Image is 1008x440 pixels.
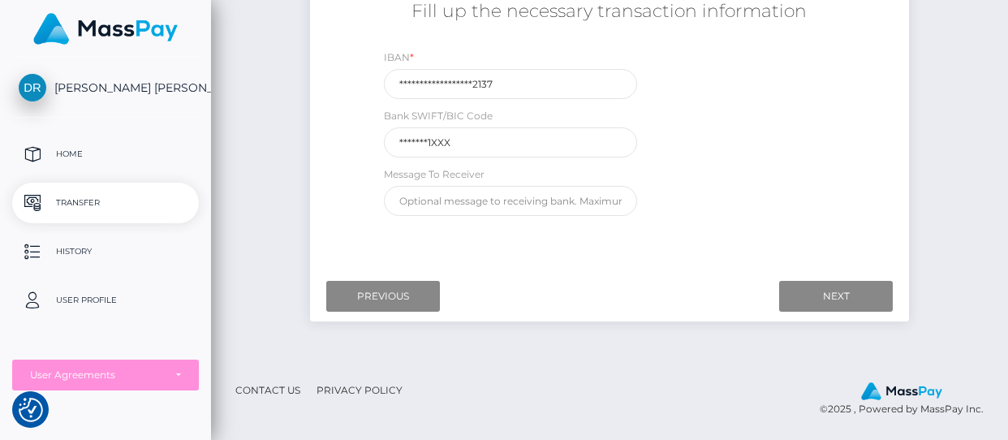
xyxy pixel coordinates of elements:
[19,142,192,166] p: Home
[326,281,440,312] input: Previous
[12,80,199,95] span: [PERSON_NAME] [PERSON_NAME]
[861,382,942,400] img: MassPay
[310,377,409,403] a: Privacy Policy
[820,382,996,417] div: © 2025 , Powered by MassPay Inc.
[12,231,199,272] a: History
[229,377,307,403] a: Contact Us
[19,398,43,422] button: Consent Preferences
[384,69,636,99] input: IBAN - no spaces
[33,13,178,45] img: MassPay
[12,280,199,321] a: User Profile
[779,281,893,312] input: Next
[19,239,192,264] p: History
[384,109,493,123] label: Bank SWIFT/BIC Code
[12,360,199,390] button: User Agreements
[19,288,192,313] p: User Profile
[384,50,414,65] label: IBAN
[384,167,485,182] label: Message To Receiver
[19,191,192,215] p: Transfer
[384,186,636,216] input: Optional message to receiving bank. Maximum 140 characters
[12,183,199,223] a: Transfer
[384,127,636,157] input: SWIFT Code based on ISO-9362:2009
[19,398,43,422] img: Revisit consent button
[12,134,199,175] a: Home
[30,369,163,382] div: User Agreements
